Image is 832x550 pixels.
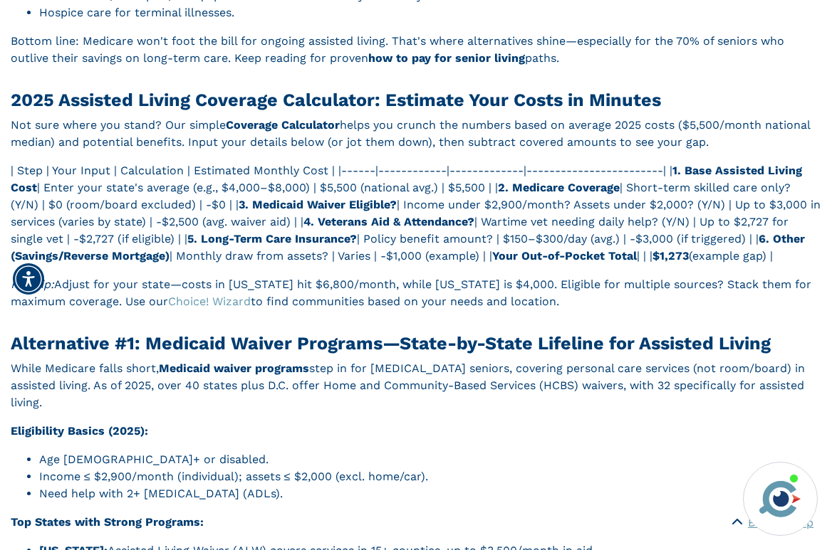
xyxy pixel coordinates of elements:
[498,181,620,194] strong: 2. Medicare Coverage
[11,333,821,354] h2: Alternative #1: Medicaid Waiver Programs—State-by-State Lifeline for Assisted Living
[168,295,251,308] a: Choice! Wizard
[11,162,821,265] p: | Step | Your Input | Calculation | Estimated Monthly Cost | |------|------------|-------------|-...
[226,118,340,132] strong: Coverage Calculator
[368,51,525,65] strong: how to pay for senior living
[303,215,474,228] strong: 4. Veterans Aid & Attendance?
[39,468,821,485] li: Income ≤ $2,900/month (individual); assets ≤ $2,000 (excl. home/car).
[11,164,802,194] strong: 1. Base Assisted Living Cost
[756,475,804,523] img: avatar
[11,424,148,438] strong: Eligibility Basics (2025):
[239,198,397,211] strong: 3. Medicaid Waiver Eligible?
[13,263,44,295] div: Accessibility Menu
[11,360,821,411] p: While Medicare falls short, step in for [MEDICAL_DATA] seniors, covering personal care services (...
[11,33,821,67] p: Bottom line: Medicare won't foot the bill for ongoing assisted living. That's where alternatives ...
[652,249,689,263] strong: $1,273
[550,259,818,453] iframe: iframe
[748,514,813,532] span: Back to Top
[11,117,821,151] p: Not sure where you stand? Our simple helps you crunch the numbers based on average 2025 costs ($5...
[11,515,204,529] strong: Top States with Strong Programs:
[39,4,821,21] li: Hospice care for terminal illnesses.
[159,361,309,375] strong: Medicaid waiver programs
[11,276,821,310] p: Adjust for your state—costs in [US_STATE] hit $6,800/month, while [US_STATE] is $4,000. Eligible ...
[492,249,637,263] strong: Your Out-of-Pocket Total
[39,485,821,502] li: Need help with 2+ [MEDICAL_DATA] (ADLs).
[187,232,357,245] strong: 5. Long-Term Care Insurance?
[39,451,821,468] li: Age [DEMOGRAPHIC_DATA]+ or disabled.
[11,90,821,111] h2: 2025 Assisted Living Coverage Calculator: Estimate Your Costs in Minutes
